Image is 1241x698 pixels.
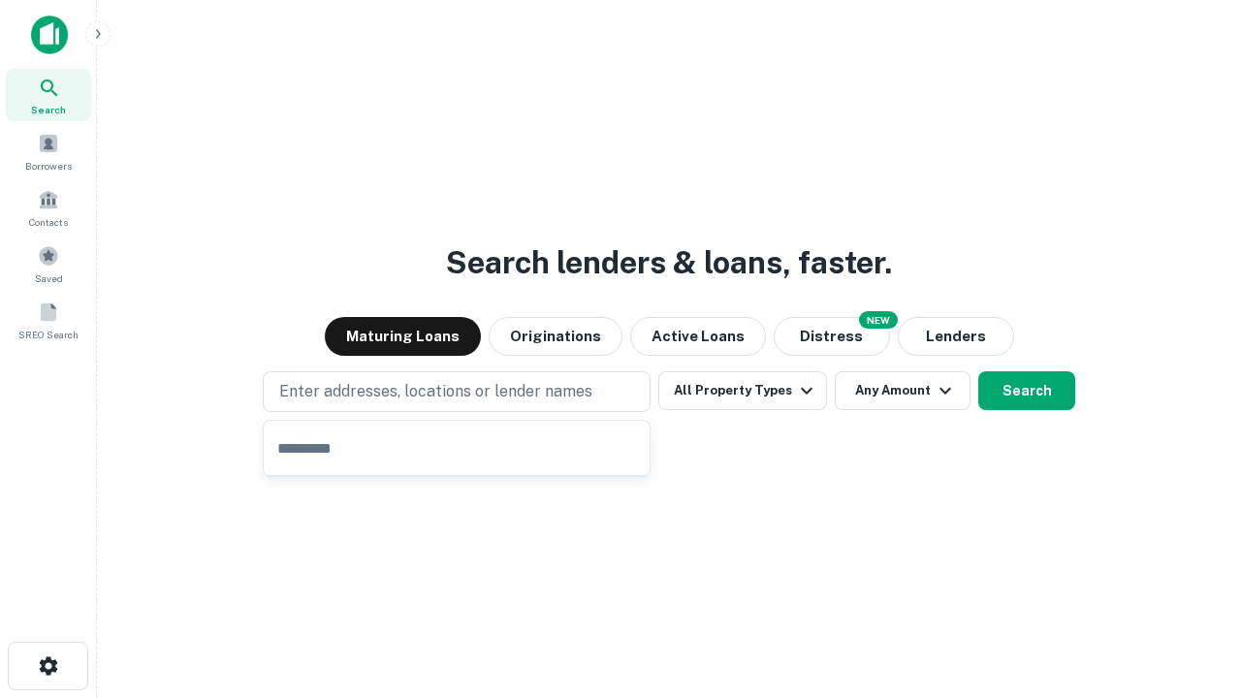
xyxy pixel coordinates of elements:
h3: Search lenders & loans, faster. [446,239,892,286]
button: Originations [489,317,622,356]
a: Contacts [6,181,91,234]
span: Saved [35,270,63,286]
button: All Property Types [658,371,827,410]
iframe: Chat Widget [1144,543,1241,636]
div: NEW [859,311,898,329]
span: Search [31,102,66,117]
button: Any Amount [835,371,971,410]
a: SREO Search [6,294,91,346]
button: Active Loans [630,317,766,356]
span: SREO Search [18,327,79,342]
img: capitalize-icon.png [31,16,68,54]
span: Borrowers [25,158,72,174]
button: Lenders [898,317,1014,356]
a: Borrowers [6,125,91,177]
span: Contacts [29,214,68,230]
p: Enter addresses, locations or lender names [279,380,592,403]
button: Enter addresses, locations or lender names [263,371,651,412]
a: Saved [6,238,91,290]
a: Search [6,69,91,121]
button: Search [978,371,1075,410]
button: Maturing Loans [325,317,481,356]
button: Search distressed loans with lien and other non-mortgage details. [774,317,890,356]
